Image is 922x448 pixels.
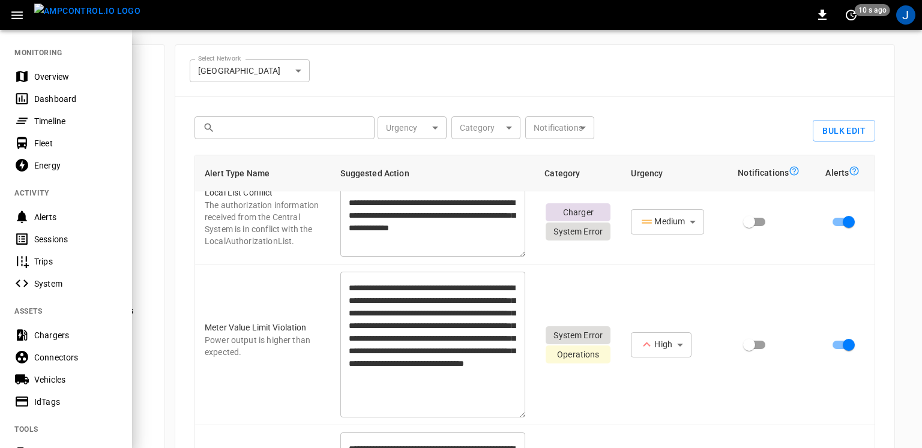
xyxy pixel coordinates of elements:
button: set refresh interval [842,5,861,25]
div: Fleet [34,137,118,149]
div: Sessions [34,233,118,245]
img: ampcontrol.io logo [34,4,140,19]
div: Timeline [34,115,118,127]
div: Chargers [34,329,118,341]
div: Connectors [34,351,118,363]
span: 10 s ago [855,4,890,16]
div: IdTags [34,396,118,408]
div: Alerts [34,211,118,223]
div: profile-icon [896,5,915,25]
div: System [34,278,118,290]
div: Vehicles [34,374,118,386]
div: Overview [34,71,118,83]
div: Dashboard [34,93,118,105]
div: Trips [34,255,118,267]
div: Energy [34,160,118,172]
